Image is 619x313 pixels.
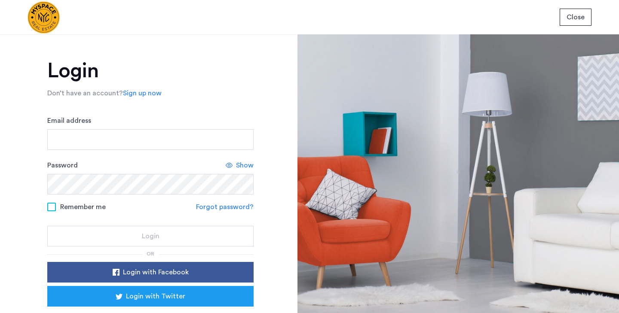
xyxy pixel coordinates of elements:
[60,202,106,212] span: Remember me
[236,160,254,170] span: Show
[47,115,91,126] label: Email address
[28,1,60,33] img: logo
[147,251,154,256] span: or
[47,160,78,170] label: Password
[47,61,254,81] h1: Login
[47,90,123,97] span: Don’t have an account?
[47,286,254,307] button: button
[126,291,185,301] span: Login with Twitter
[567,12,585,22] span: Close
[123,88,162,98] a: Sign up now
[196,202,254,212] a: Forgot password?
[47,262,254,283] button: button
[560,9,591,26] button: button
[123,267,189,277] span: Login with Facebook
[47,226,254,246] button: button
[142,231,159,241] span: Login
